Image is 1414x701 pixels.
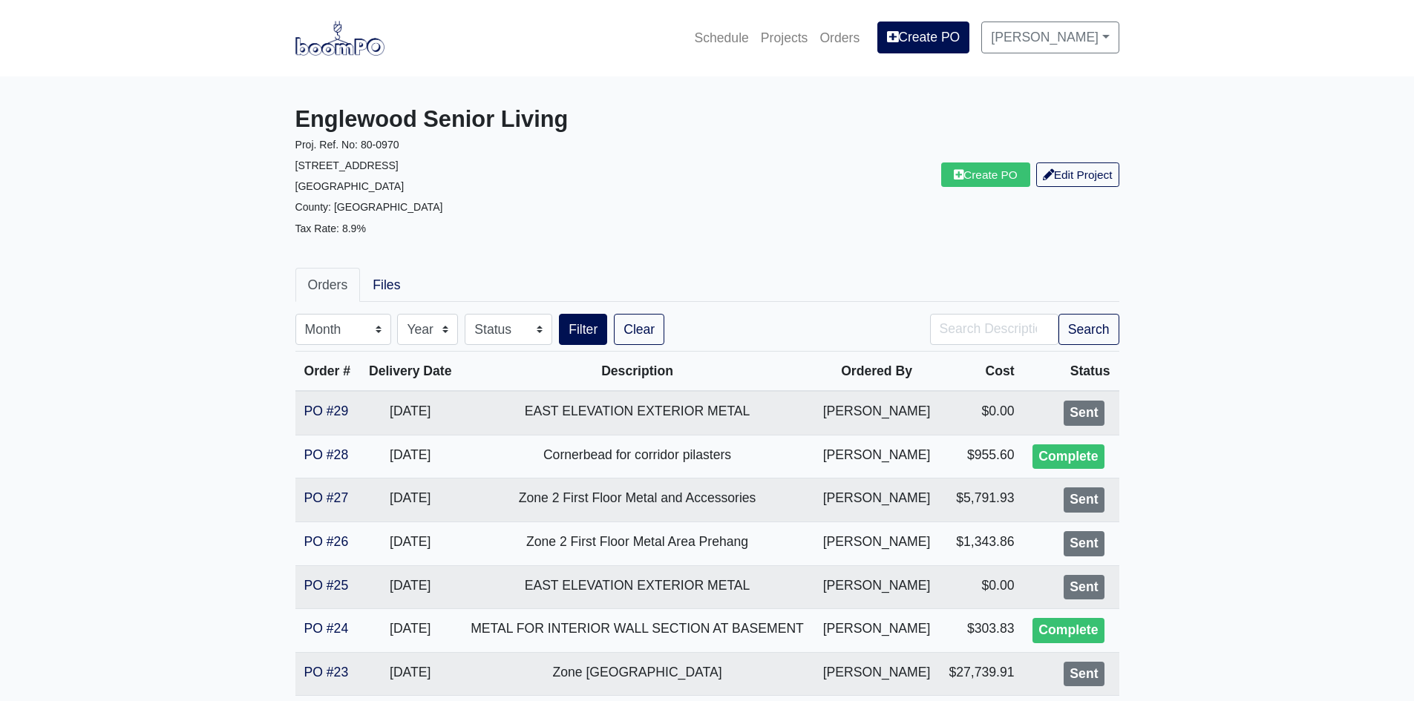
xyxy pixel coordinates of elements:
button: Search [1058,314,1119,345]
div: Sent [1064,401,1104,426]
a: Clear [614,314,664,345]
td: $955.60 [940,435,1024,478]
td: $27,739.91 [940,652,1024,696]
th: Ordered By [814,352,940,392]
td: [PERSON_NAME] [814,609,940,653]
div: Sent [1064,662,1104,687]
td: Zone 2 First Floor Metal and Accessories [461,478,814,522]
a: PO #29 [304,404,349,418]
a: Create PO [877,22,969,53]
a: Schedule [688,22,754,54]
td: $5,791.93 [940,478,1024,522]
small: County: [GEOGRAPHIC_DATA] [295,201,443,213]
h3: Englewood Senior Living [295,106,696,134]
th: Status [1024,352,1119,392]
td: $0.00 [940,565,1024,609]
th: Cost [940,352,1024,392]
th: Description [461,352,814,392]
a: PO #24 [304,621,349,636]
td: EAST ELEVATION EXTERIOR METAL [461,391,814,435]
td: EAST ELEVATION EXTERIOR METAL [461,565,814,609]
td: [PERSON_NAME] [814,565,940,609]
td: [DATE] [360,609,461,653]
div: Sent [1064,531,1104,556]
a: Orders [295,268,361,302]
a: PO #26 [304,534,349,549]
td: [PERSON_NAME] [814,652,940,696]
small: [GEOGRAPHIC_DATA] [295,180,405,192]
td: [DATE] [360,652,461,696]
a: Projects [755,22,814,54]
td: [PERSON_NAME] [814,478,940,522]
div: Sent [1064,487,1104,513]
th: Order # [295,352,360,392]
th: Delivery Date [360,352,461,392]
a: Create PO [941,162,1030,187]
td: Zone 2 First Floor Metal Area Prehang [461,521,814,565]
small: Tax Rate: 8.9% [295,223,366,234]
td: [DATE] [360,391,461,435]
small: Proj. Ref. No: 80-0970 [295,139,399,151]
a: PO #23 [304,665,349,679]
td: [DATE] [360,435,461,478]
td: Cornerbead for corridor pilasters [461,435,814,478]
a: [PERSON_NAME] [981,22,1119,53]
td: [DATE] [360,521,461,565]
input: Search [930,314,1058,345]
div: Sent [1064,575,1104,600]
td: METAL FOR INTERIOR WALL SECTION AT BASEMENT [461,609,814,653]
div: Complete [1032,444,1104,470]
td: [DATE] [360,478,461,522]
td: [PERSON_NAME] [814,521,940,565]
img: boomPO [295,21,384,55]
a: PO #28 [304,447,349,462]
a: Files [360,268,413,302]
td: $0.00 [940,391,1024,435]
a: PO #27 [304,490,349,505]
small: [STREET_ADDRESS] [295,159,399,171]
td: [PERSON_NAME] [814,391,940,435]
a: Edit Project [1036,162,1119,187]
td: [DATE] [360,565,461,609]
a: Orders [814,22,865,54]
td: [PERSON_NAME] [814,435,940,478]
button: Filter [559,314,607,345]
div: Complete [1032,618,1104,643]
td: $303.83 [940,609,1024,653]
td: $1,343.86 [940,521,1024,565]
a: PO #25 [304,578,349,593]
td: Zone [GEOGRAPHIC_DATA] [461,652,814,696]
